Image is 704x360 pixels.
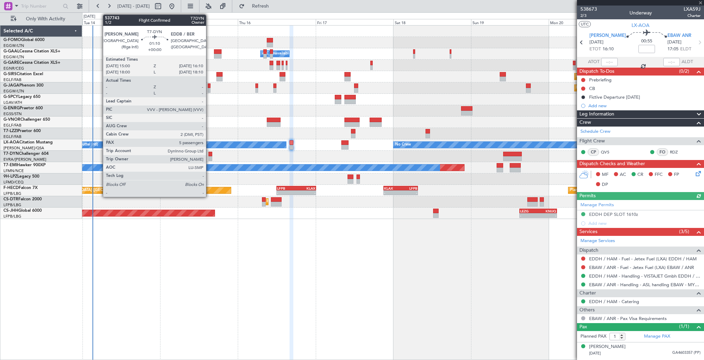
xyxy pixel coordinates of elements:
div: Owner [123,49,135,59]
div: Thu 16 [238,19,315,25]
input: Trip Number [21,1,61,11]
a: LFPB/LBG [3,202,21,208]
span: MF [602,171,608,178]
span: G-VNOR [3,118,20,122]
div: - [401,191,417,195]
span: Charter [684,13,701,19]
a: EBAW / ANR - Pax Visa Requirements [589,316,667,321]
span: ATOT [588,59,599,66]
span: T7-LZZI [3,129,18,133]
span: Dispatch To-Dos [579,68,614,76]
a: EGGW/LTN [3,54,24,60]
a: RDZ [670,149,685,155]
span: [DATE] [667,39,682,46]
div: Planned Maint [GEOGRAPHIC_DATA] ([GEOGRAPHIC_DATA]) [570,185,679,196]
div: Add new [588,103,701,109]
span: Crew [579,119,591,127]
a: EDDH / HAM - Catering [589,299,639,304]
span: [DATE] - [DATE] [117,3,150,9]
span: EBAW ANR [667,32,691,39]
span: AC [620,171,626,178]
span: Dispatch [579,247,598,254]
span: T7-DYN [3,152,19,156]
a: LX-AOACitation Mustang [3,140,53,144]
span: Leg Information [579,110,614,118]
span: CR [637,171,643,178]
a: QVS [601,149,616,155]
a: T7-LZZIPraetor 600 [3,129,41,133]
span: [PERSON_NAME] [589,32,626,39]
div: CB [589,86,595,91]
a: EDDH / HAM - Handling - VISTAJET Gmbh EDDH / HAM [589,273,701,279]
a: [PERSON_NAME]/QSA [3,146,44,151]
div: - [296,191,316,195]
div: Underway [629,9,652,17]
span: ETOT [589,46,601,53]
div: Wed 15 [160,19,238,25]
span: (3/5) [679,228,689,235]
a: Schedule Crew [580,128,610,135]
span: FFC [655,171,663,178]
a: 9H-LPZLegacy 500 [3,174,39,179]
div: Tue 14 [82,19,160,25]
a: G-JAGAPhenom 300 [3,83,43,88]
span: G-SPCY [3,95,18,99]
div: FO [657,148,668,156]
a: EGLF/FAB [3,77,21,82]
span: G-GAAL [3,49,19,53]
div: Sat 18 [393,19,471,25]
span: Only With Activity [18,17,73,21]
a: EDDH / HAM - Fuel - Jetex Fuel (LXA) EDDH / HAM [589,256,697,262]
span: (1/1) [679,323,689,330]
div: [DATE] [84,14,95,20]
button: Only With Activity [8,13,75,24]
span: 9H-LPZ [3,174,17,179]
div: CP [588,148,599,156]
div: A/C Unavailable [262,49,291,59]
span: Refresh [246,4,275,9]
a: G-GAALCessna Citation XLS+ [3,49,60,53]
a: G-ENRGPraetor 600 [3,106,43,110]
a: G-GARECessna Citation XLS+ [3,61,60,65]
a: G-VNORChallenger 650 [3,118,50,122]
div: Prebriefing [589,77,612,83]
span: T7-EMI [3,163,17,167]
div: LFPB [277,186,296,190]
span: Services [579,228,597,236]
div: LEZG [520,209,538,213]
span: ALDT [682,59,693,66]
span: G-GARE [3,61,19,65]
span: 16:10 [603,46,614,53]
a: CS-JHHGlobal 6000 [3,209,42,213]
span: FP [674,171,679,178]
span: LX-AOA [632,22,649,29]
div: Fri 17 [316,19,393,25]
a: LFMD/CEQ [3,180,23,185]
a: G-FOMOGlobal 6000 [3,38,45,42]
span: GA4603357 (PP) [672,350,701,356]
div: - [520,213,538,218]
span: CS-DTR [3,197,18,201]
a: T7-EMIHawker 900XP [3,163,46,167]
button: Refresh [236,1,277,12]
div: KLAX [384,186,401,190]
div: [PERSON_NAME] [589,343,626,350]
span: LXA59J [684,6,701,13]
div: Mon 20 [549,19,626,25]
span: 17:05 [667,46,678,53]
span: G-SIRS [3,72,17,76]
div: Planned Maint Oxford ([GEOGRAPHIC_DATA]) [576,71,658,82]
a: G-SPCYLegacy 650 [3,95,40,99]
a: G-SIRSCitation Excel [3,72,43,76]
span: 2/3 [580,13,597,19]
div: - [277,191,296,195]
a: EBAW / ANR - Fuel - Jetex Fuel (LXA) EBAW / ANR [589,264,694,270]
a: LFMN/NCE [3,168,24,173]
span: [DATE] [589,39,604,46]
button: UTC [579,21,591,27]
div: Planned Maint [GEOGRAPHIC_DATA] ([GEOGRAPHIC_DATA]) [576,83,685,93]
span: Dispatch Checks and Weather [579,160,645,168]
a: EGNR/CEG [3,66,24,71]
span: CS-JHH [3,209,18,213]
div: No Crew [395,140,411,150]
